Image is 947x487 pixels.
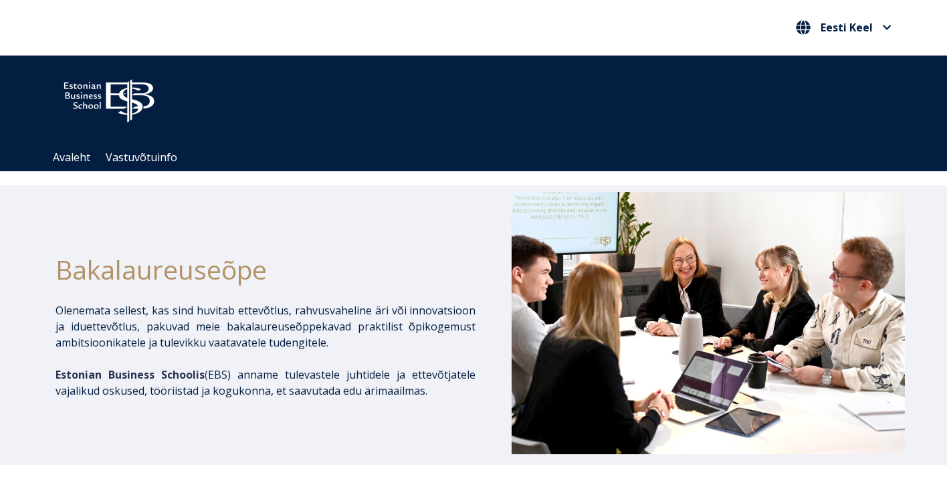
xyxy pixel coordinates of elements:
a: Vastuvõtuinfo [106,150,177,165]
button: Eesti Keel [793,17,895,38]
img: Bakalaureusetudengid [512,192,905,454]
nav: Vali oma keel [793,17,895,39]
span: Eesti Keel [821,22,873,33]
img: ebs_logo2016_white [52,69,166,126]
p: EBS) anname tulevastele juhtidele ja ettevõtjatele vajalikud oskused, tööriistad ja kogukonna, et... [56,367,476,399]
p: Olenemata sellest, kas sind huvitab ettevõtlus, rahvusvaheline äri või innovatsioon ja iduettevõt... [56,302,476,351]
span: ( [56,367,208,382]
span: Estonian Business Schoolis [56,367,205,382]
div: Navigation Menu [45,144,915,171]
a: Avaleht [53,150,90,165]
h1: Bakalaureuseõpe [56,250,476,289]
